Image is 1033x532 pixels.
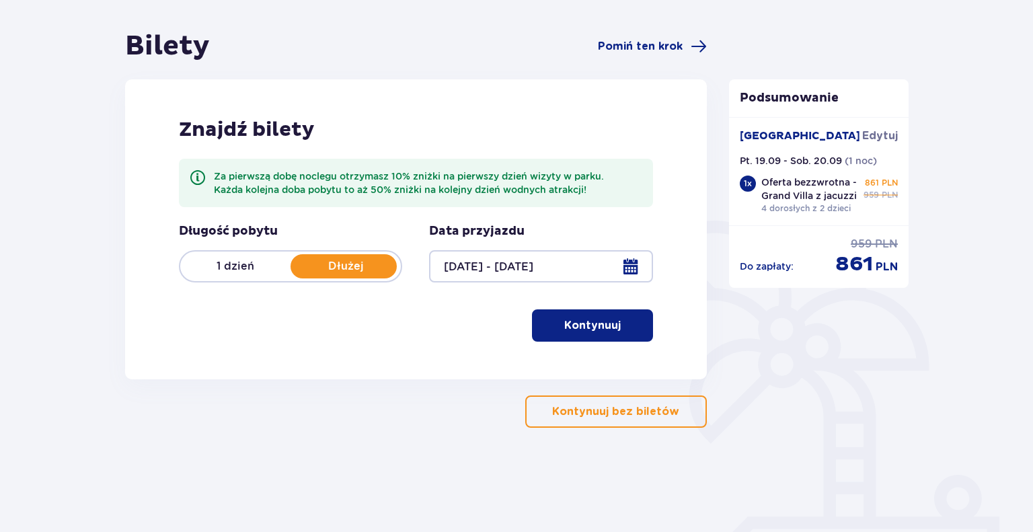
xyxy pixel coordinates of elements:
p: Podsumowanie [729,90,909,106]
p: 861 [835,252,873,277]
p: PLN [882,189,898,201]
p: Do zapłaty : [740,260,794,273]
p: Pt. 19.09 - Sob. 20.09 [740,154,842,167]
p: 4 dorosłych z 2 dzieci [761,202,851,215]
h2: Znajdź bilety [179,117,653,143]
h1: Bilety [125,30,210,63]
p: Kontynuuj [564,318,621,333]
div: Za pierwszą dobę noclegu otrzymasz 10% zniżki na pierwszy dzień wizyty w parku. Każda kolejna dob... [214,169,642,196]
p: Kontynuuj bez biletów [552,404,679,419]
p: ( 1 noc ) [845,154,877,167]
p: 861 [865,177,879,189]
a: Edytuj [862,128,898,143]
p: 959 [851,237,872,252]
a: Pomiń ten krok [598,38,707,54]
button: Kontynuuj bez biletów [525,395,707,428]
span: Pomiń ten krok [598,39,683,54]
p: [GEOGRAPHIC_DATA] [740,128,860,143]
p: Dłużej [291,259,401,274]
p: Data przyjazdu [429,223,525,239]
button: Kontynuuj [532,309,653,342]
p: PLN [876,260,898,274]
p: PLN [882,177,898,189]
p: 1 dzień [180,259,291,274]
p: 959 [864,189,879,201]
p: PLN [875,237,898,252]
p: Długość pobytu [179,223,278,239]
p: Oferta bezzwrotna - Grand Villa z jacuzzi [761,176,859,202]
div: 1 x [740,176,756,192]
